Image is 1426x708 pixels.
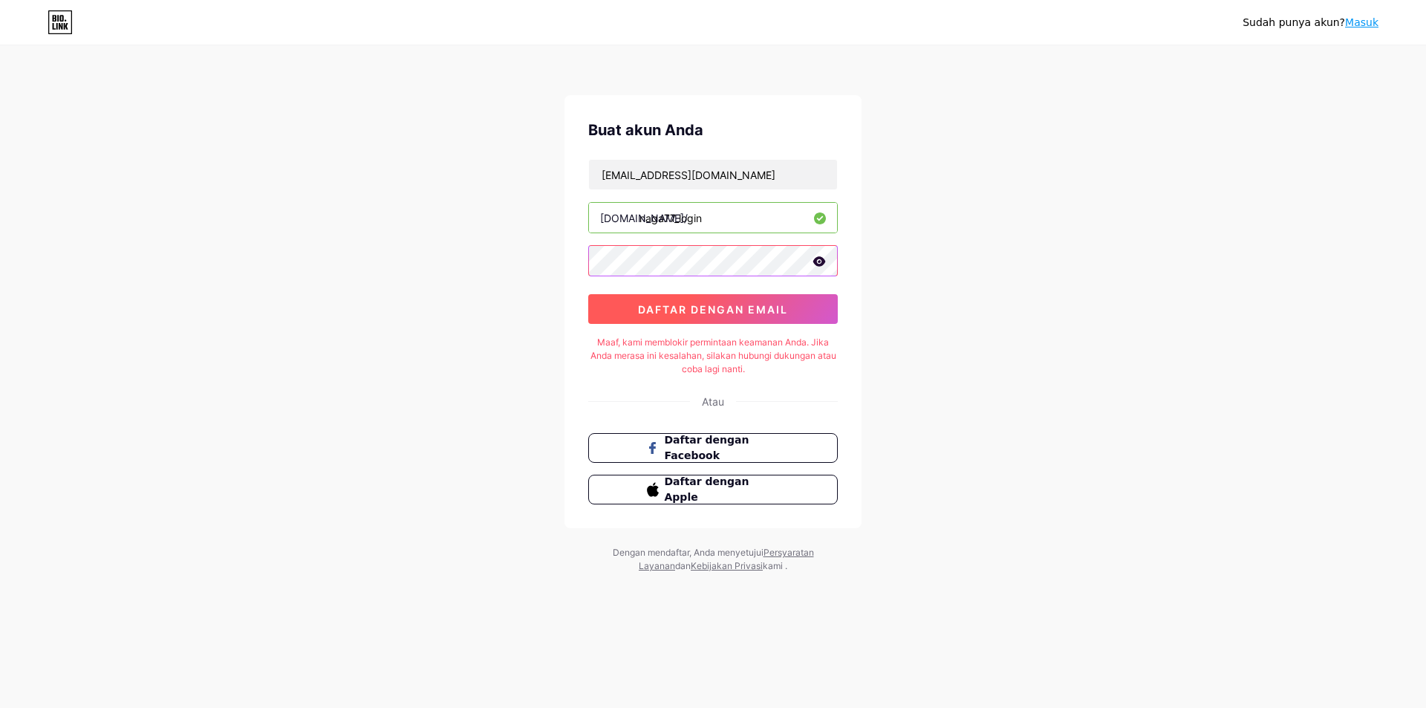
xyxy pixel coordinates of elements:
font: Atau [702,395,724,408]
font: daftar dengan email [638,303,788,316]
font: Daftar dengan Apple [665,475,749,503]
input: E-mail [589,160,837,189]
font: Sudah punya akun? [1243,16,1345,28]
font: Daftar dengan Facebook [665,434,749,461]
input: nama belakang [589,203,837,233]
font: kami . [763,560,787,571]
font: [DOMAIN_NAME]/ [600,212,688,224]
a: Masuk [1345,16,1378,28]
a: Kebijakan Privasi [691,560,763,571]
font: Buat akun Anda [588,121,703,139]
font: dan [675,560,691,571]
font: Dengan mendaftar, Anda menyetujui [613,547,764,558]
button: Daftar dengan Apple [588,475,838,504]
font: Maaf, kami memblokir permintaan keamanan Anda. Jika Anda merasa ini kesalahan, silakan hubungi du... [590,337,836,374]
button: daftar dengan email [588,294,838,324]
button: Daftar dengan Facebook [588,433,838,463]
